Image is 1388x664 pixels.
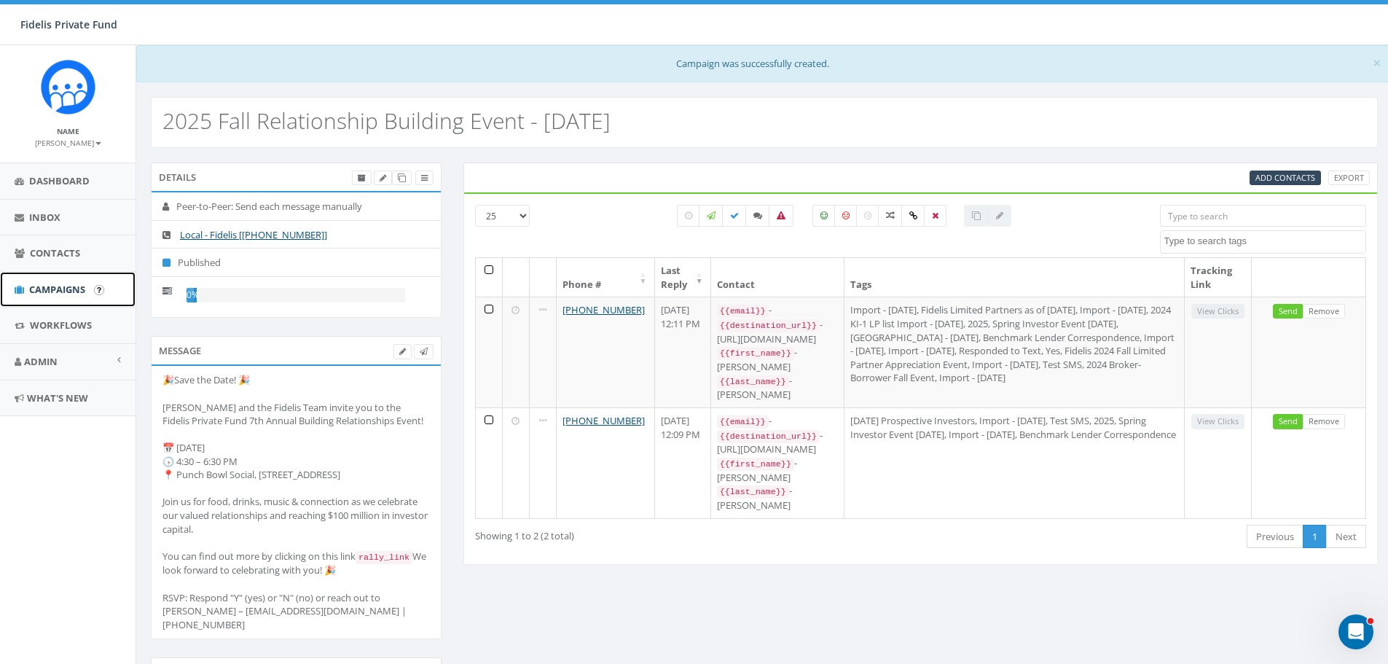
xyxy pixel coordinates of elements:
[29,283,85,296] span: Campaigns
[745,205,770,227] label: Replied
[420,345,428,356] span: Send Test Message
[1303,304,1345,319] a: Remove
[856,205,879,227] label: Neutral
[30,246,80,259] span: Contacts
[187,288,197,302] div: 0%
[717,303,838,318] div: -
[699,205,724,227] label: Sending
[717,415,769,429] code: {{email}}
[94,285,104,295] input: Submit
[655,258,711,297] th: Last Reply: activate to sort column ascending
[769,205,793,227] label: Bounced
[717,347,794,360] code: {{first_name}}
[844,297,1185,407] td: Import - [DATE], Fidelis Limited Partners as of [DATE], Import - [DATE], 2024 KI-1 LP list Import...
[878,205,903,227] label: Mixed
[1185,258,1252,297] th: Tracking Link
[398,172,406,183] span: Clone Campaign
[20,17,117,31] span: Fidelis Private Fund
[1303,414,1345,429] a: Remove
[1160,205,1366,227] input: Type to search
[717,485,789,499] code: {{last_name}}
[812,205,836,227] label: Positive
[1303,525,1327,549] a: 1
[180,228,327,241] a: Local - Fidelis [[PHONE_NUMBER]]
[655,297,711,407] td: [DATE] 12:11 PM
[358,172,366,183] span: Archive Campaign
[717,430,820,443] code: {{destination_url}}
[1273,414,1303,429] a: Send
[722,205,747,227] label: Delivered
[717,319,820,332] code: {{destination_url}}
[562,303,645,316] a: [PHONE_NUMBER]
[57,126,79,136] small: Name
[152,192,441,221] li: Peer-to-Peer: Send each message manually
[562,414,645,427] a: [PHONE_NUMBER]
[1250,171,1321,186] a: Add Contacts
[35,138,101,148] small: [PERSON_NAME]
[901,205,925,227] label: Link Clicked
[29,211,60,224] span: Inbox
[162,202,176,211] i: Peer-to-Peer
[1328,171,1370,186] a: Export
[30,319,92,332] span: Workflows
[1164,235,1365,248] textarea: Search
[29,174,90,187] span: Dashboard
[717,456,838,484] div: - [PERSON_NAME]
[151,163,442,192] div: Details
[924,205,946,227] label: Removed
[380,172,386,183] span: Edit Campaign Title
[717,414,838,429] div: -
[1255,172,1315,183] span: CSV files only
[1326,525,1366,549] a: Next
[844,258,1185,297] th: Tags
[27,391,88,405] span: What's New
[152,248,441,277] li: Published
[162,373,430,631] div: 🎉Save the Date! 🎉 [PERSON_NAME] and the Fidelis Team invite you to the Fidelis Private Fund 7th A...
[356,551,412,564] code: rally_link
[677,205,700,227] label: Pending
[717,484,838,512] div: - [PERSON_NAME]
[421,172,428,183] span: View Campaign Delivery Statistics
[162,109,611,133] h2: 2025 Fall Relationship Building Event - [DATE]
[844,407,1185,518] td: [DATE] Prospective Investors, Import - [DATE], Test SMS, 2025, Spring Investor Event [DATE], Impo...
[1373,55,1381,71] button: Close
[35,136,101,149] a: [PERSON_NAME]
[717,305,769,318] code: {{email}}
[1338,614,1373,649] iframe: Intercom live chat
[151,336,442,365] div: Message
[41,60,95,114] img: Rally_Corp_Icon.png
[655,407,711,518] td: [DATE] 12:09 PM
[557,258,655,297] th: Phone #: activate to sort column ascending
[717,318,838,345] div: - [URL][DOMAIN_NAME]
[1373,52,1381,73] span: ×
[711,258,844,297] th: Contact
[399,345,406,356] span: Edit Campaign Body
[24,355,58,368] span: Admin
[717,374,838,402] div: - [PERSON_NAME]
[717,429,838,456] div: - [URL][DOMAIN_NAME]
[717,375,789,388] code: {{last_name}}
[834,205,858,227] label: Negative
[1247,525,1303,549] a: Previous
[162,258,178,267] i: Published
[1273,304,1303,319] a: Send
[475,523,834,543] div: Showing 1 to 2 (2 total)
[717,458,794,471] code: {{first_name}}
[1255,172,1315,183] span: Add Contacts
[717,345,838,373] div: - [PERSON_NAME]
